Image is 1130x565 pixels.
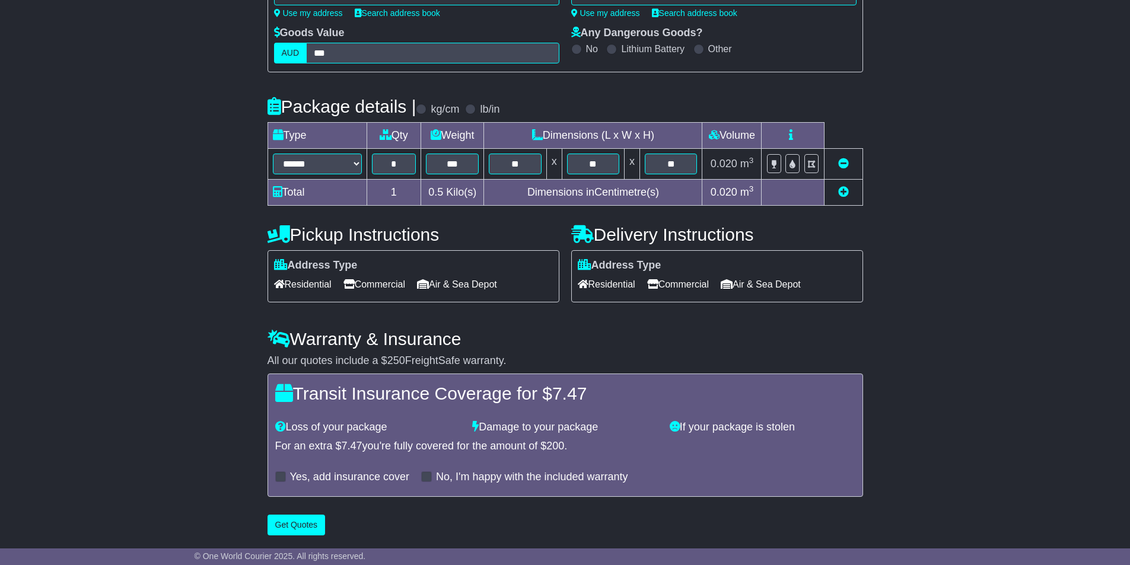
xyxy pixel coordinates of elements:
span: © One World Courier 2025. All rights reserved. [195,551,366,561]
span: Air & Sea Depot [417,275,497,293]
h4: Warranty & Insurance [268,329,863,349]
td: x [625,149,640,180]
div: Damage to your package [466,421,664,434]
a: Search address book [652,8,737,18]
td: Type [268,123,367,149]
div: For an extra $ you're fully covered for the amount of $ . [275,440,855,453]
span: Air & Sea Depot [721,275,801,293]
sup: 3 [749,184,754,193]
a: Use my address [274,8,343,18]
sup: 3 [749,156,754,165]
h4: Pickup Instructions [268,225,559,244]
div: All our quotes include a $ FreightSafe warranty. [268,355,863,368]
a: Use my address [571,8,640,18]
td: x [546,149,562,180]
span: 0.020 [711,186,737,198]
td: Dimensions in Centimetre(s) [484,180,702,206]
h4: Transit Insurance Coverage for $ [275,384,855,403]
label: Any Dangerous Goods? [571,27,703,40]
label: Lithium Battery [621,43,685,55]
a: Remove this item [838,158,849,170]
label: Other [708,43,732,55]
a: Search address book [355,8,440,18]
span: 200 [546,440,564,452]
td: Qty [367,123,421,149]
span: 7.47 [552,384,587,403]
td: Total [268,180,367,206]
span: 0.020 [711,158,737,170]
label: Address Type [274,259,358,272]
span: m [740,186,754,198]
span: Residential [274,275,332,293]
h4: Package details | [268,97,416,116]
label: AUD [274,43,307,63]
td: Kilo(s) [421,180,484,206]
span: Commercial [647,275,709,293]
h4: Delivery Instructions [571,225,863,244]
span: Residential [578,275,635,293]
div: Loss of your package [269,421,467,434]
span: 0.5 [428,186,443,198]
td: Dimensions (L x W x H) [484,123,702,149]
label: No [586,43,598,55]
span: 250 [387,355,405,366]
td: Weight [421,123,484,149]
td: Volume [702,123,762,149]
span: Commercial [343,275,405,293]
span: 7.47 [342,440,362,452]
label: kg/cm [431,103,459,116]
label: Address Type [578,259,661,272]
label: No, I'm happy with the included warranty [436,471,628,484]
button: Get Quotes [268,515,326,535]
div: If your package is stolen [664,421,861,434]
label: Goods Value [274,27,345,40]
td: 1 [367,180,421,206]
label: Yes, add insurance cover [290,471,409,484]
label: lb/in [480,103,499,116]
span: m [740,158,754,170]
a: Add new item [838,186,849,198]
